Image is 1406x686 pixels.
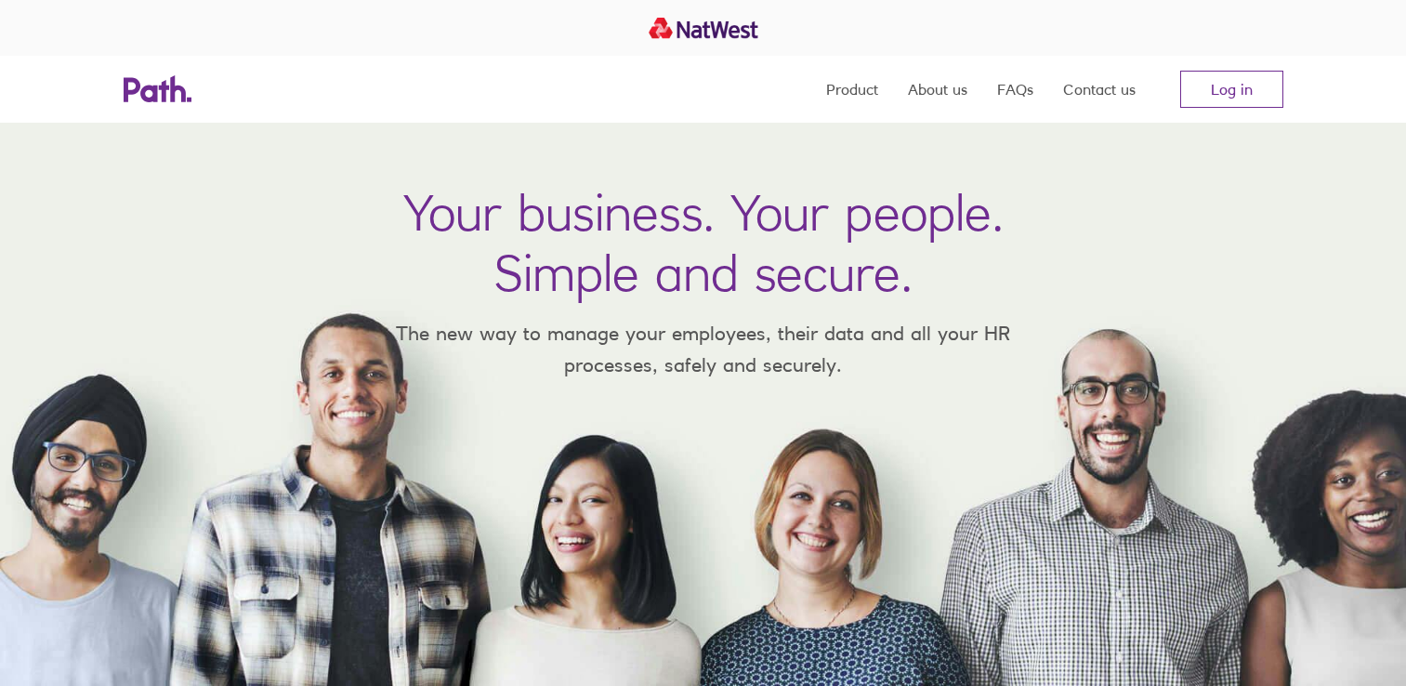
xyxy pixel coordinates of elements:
p: The new way to manage your employees, their data and all your HR processes, safely and securely. [369,318,1038,380]
a: Log in [1180,71,1283,108]
a: Contact us [1063,56,1136,123]
a: FAQs [997,56,1033,123]
a: Product [826,56,878,123]
a: About us [908,56,967,123]
h1: Your business. Your people. Simple and secure. [403,182,1004,303]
